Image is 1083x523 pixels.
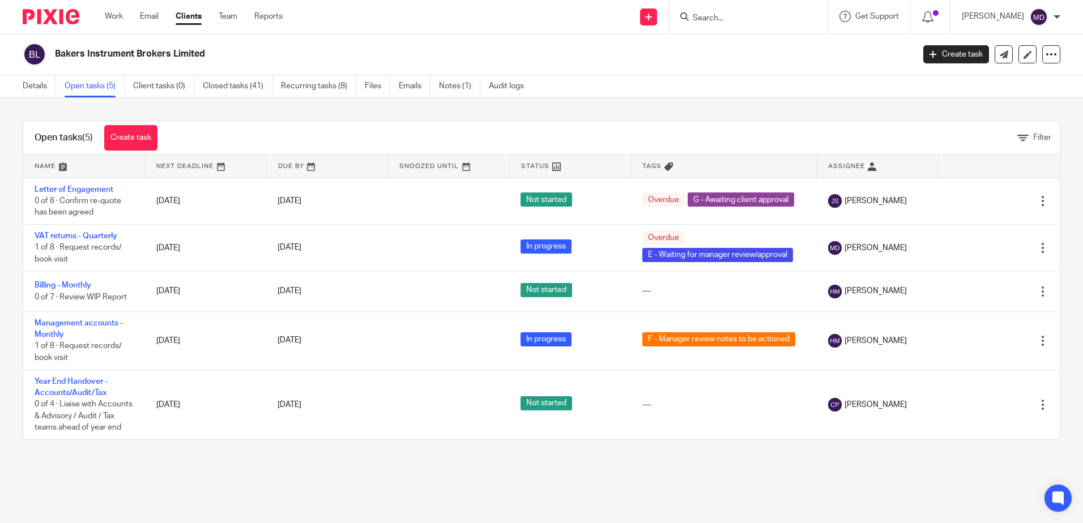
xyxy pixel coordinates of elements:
[521,332,572,346] span: In progress
[828,398,842,411] img: svg%3E
[962,11,1024,22] p: [PERSON_NAME]
[521,192,572,207] span: Not started
[281,75,356,97] a: Recurring tasks (8)
[278,244,301,252] span: [DATE]
[489,75,532,97] a: Audit logs
[521,163,549,169] span: Status
[399,75,430,97] a: Emails
[145,224,267,271] td: [DATE]
[145,311,267,370] td: [DATE]
[845,242,907,254] span: [PERSON_NAME]
[828,194,842,208] img: svg%3E
[828,241,842,255] img: svg%3E
[845,285,907,297] span: [PERSON_NAME]
[521,396,572,410] span: Not started
[105,11,123,22] a: Work
[278,337,301,345] span: [DATE]
[35,132,93,144] h1: Open tasks
[642,399,805,410] div: ---
[35,281,91,289] a: Billing - Monthly
[642,248,793,262] span: E - Waiting for manager review/approval
[23,75,56,97] a: Details
[642,231,685,245] span: Overdue
[1030,8,1048,26] img: svg%3E
[688,192,794,207] span: G - Awaiting client approval
[65,75,125,97] a: Open tasks (5)
[140,11,159,22] a: Email
[845,399,907,410] span: [PERSON_NAME]
[642,192,685,207] span: Overdue
[82,133,93,142] span: (5)
[104,125,157,151] a: Create task
[176,11,202,22] a: Clients
[855,12,899,20] span: Get Support
[203,75,272,97] a: Closed tasks (41)
[642,285,805,297] div: ---
[35,232,117,240] a: VAT returns - Quarterly
[923,45,989,63] a: Create task
[845,335,907,346] span: [PERSON_NAME]
[254,11,283,22] a: Reports
[145,370,267,439] td: [DATE]
[219,11,237,22] a: Team
[35,378,108,397] a: Year End Handover - Accounts/Audit/Tax
[521,283,572,297] span: Not started
[642,332,795,346] span: F - Manager review notes to be actioned
[828,285,842,298] img: svg%3E
[145,178,267,224] td: [DATE]
[278,197,301,205] span: [DATE]
[35,401,133,432] span: 0 of 4 · Liaise with Accounts & Advisory / Audit / Tax teams ahead of year end
[145,271,267,311] td: [DATE]
[35,293,127,301] span: 0 of 7 · Review WIP Report
[845,195,907,207] span: [PERSON_NAME]
[828,334,842,348] img: svg%3E
[399,163,459,169] span: Snoozed Until
[23,42,46,66] img: svg%3E
[692,14,794,24] input: Search
[278,288,301,295] span: [DATE]
[35,319,123,338] a: Management accounts - Monthly
[35,342,122,362] span: 1 of 8 · Request records/ book visit
[521,239,572,254] span: In progress
[365,75,390,97] a: Files
[1033,134,1051,142] span: Filter
[23,9,79,24] img: Pixie
[55,48,736,60] h2: Bakers Instrument Brokers Limited
[439,75,480,97] a: Notes (1)
[35,197,121,217] span: 0 of 6 · Confirm re-quote has been agreed
[35,186,113,194] a: Letter of Engagement
[35,244,122,264] span: 1 of 8 · Request records/ book visit
[133,75,194,97] a: Client tasks (0)
[642,163,662,169] span: Tags
[278,401,301,409] span: [DATE]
